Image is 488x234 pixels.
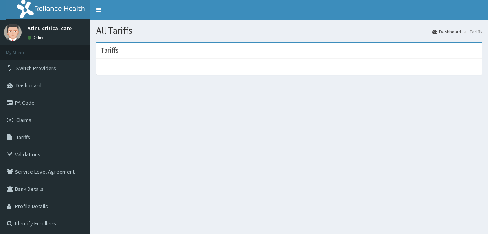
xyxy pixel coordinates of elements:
[4,24,22,41] img: User Image
[16,116,31,123] span: Claims
[16,82,42,89] span: Dashboard
[462,28,482,35] li: Tariffs
[100,47,119,54] h3: Tariffs
[16,65,56,72] span: Switch Providers
[28,25,72,31] p: Atinu critical care
[28,35,46,40] a: Online
[96,25,482,36] h1: All Tariffs
[16,134,30,141] span: Tariffs
[432,28,461,35] a: Dashboard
